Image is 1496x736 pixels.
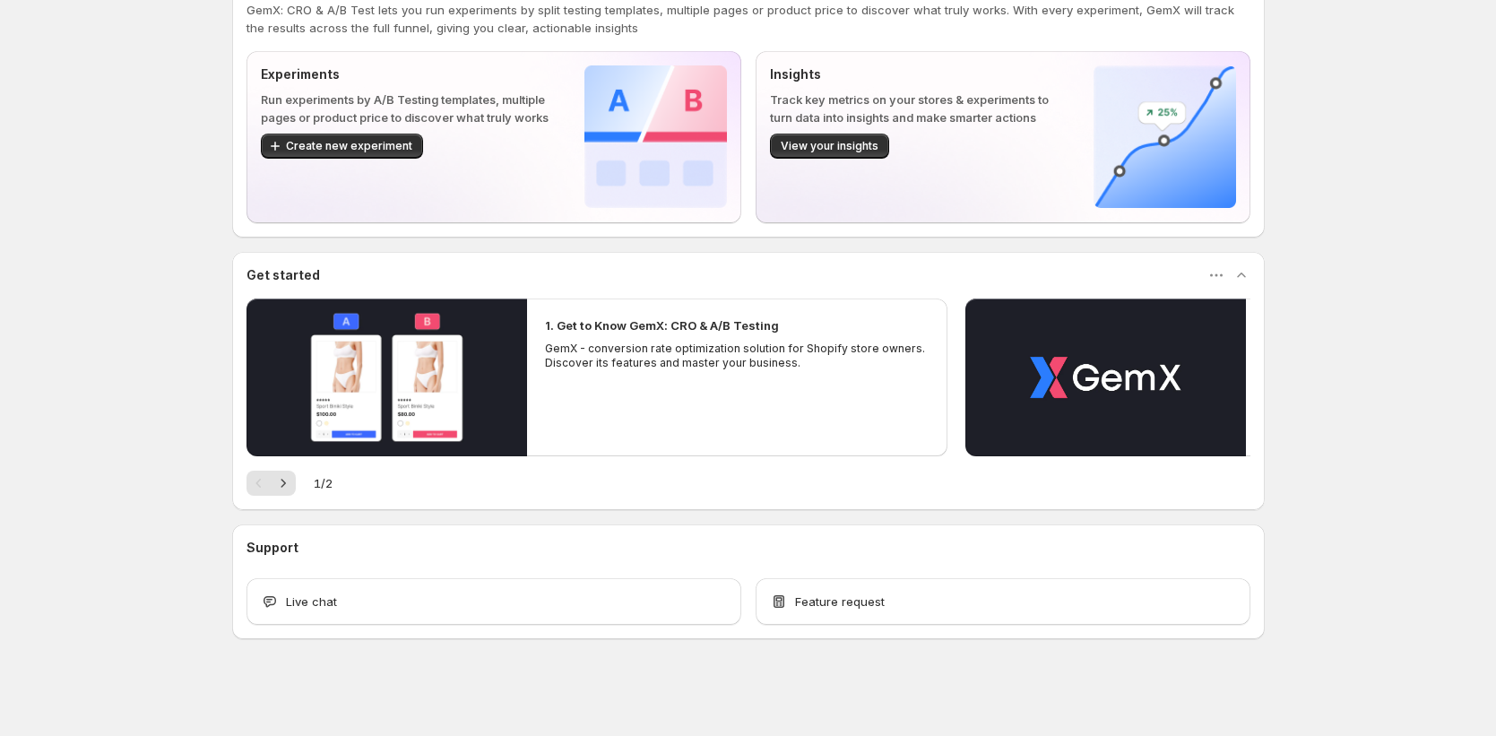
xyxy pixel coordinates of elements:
span: Create new experiment [286,139,412,153]
button: View your insights [770,134,889,159]
p: Experiments [261,65,556,83]
p: Track key metrics on your stores & experiments to turn data into insights and make smarter actions [770,91,1065,126]
button: Play video [965,299,1246,456]
p: Insights [770,65,1065,83]
nav: Pagination [246,471,296,496]
h3: Get started [246,266,320,284]
img: Insights [1094,65,1236,208]
h3: Support [246,539,298,557]
button: Create new experiment [261,134,423,159]
button: Next [271,471,296,496]
h2: 1. Get to Know GemX: CRO & A/B Testing [545,316,779,334]
img: Experiments [584,65,727,208]
span: Live chat [286,593,337,610]
p: GemX: CRO & A/B Test lets you run experiments by split testing templates, multiple pages or produ... [246,1,1250,37]
p: GemX - conversion rate optimization solution for Shopify store owners. Discover its features and ... [545,342,930,370]
span: View your insights [781,139,878,153]
span: Feature request [795,593,885,610]
p: Run experiments by A/B Testing templates, multiple pages or product price to discover what truly ... [261,91,556,126]
button: Play video [246,299,527,456]
span: 1 / 2 [314,474,333,492]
